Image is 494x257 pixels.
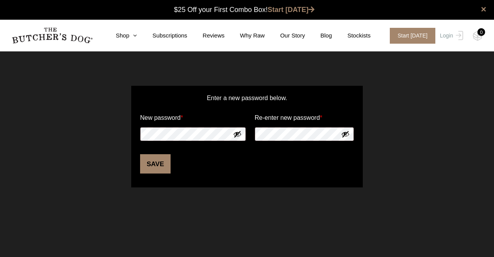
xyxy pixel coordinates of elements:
div: 0 [477,28,485,36]
a: Subscriptions [137,31,187,40]
a: Why Raw [225,31,265,40]
label: New password [140,112,183,124]
button: Save [140,154,171,174]
span: Start [DATE] [390,28,435,44]
a: Blog [305,31,332,40]
a: Our Story [265,31,305,40]
a: Shop [100,31,137,40]
a: Reviews [187,31,225,40]
p: Enter a new password below. [139,94,355,111]
img: TBD_Cart-Empty.png [473,31,482,41]
button: Show password [233,130,242,138]
a: Login [438,28,463,44]
a: Stockists [332,31,370,40]
a: Start [DATE] [382,28,438,44]
label: Re-enter new password [255,112,322,124]
a: close [481,5,486,14]
button: Show password [341,130,350,138]
a: Start [DATE] [268,6,315,14]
